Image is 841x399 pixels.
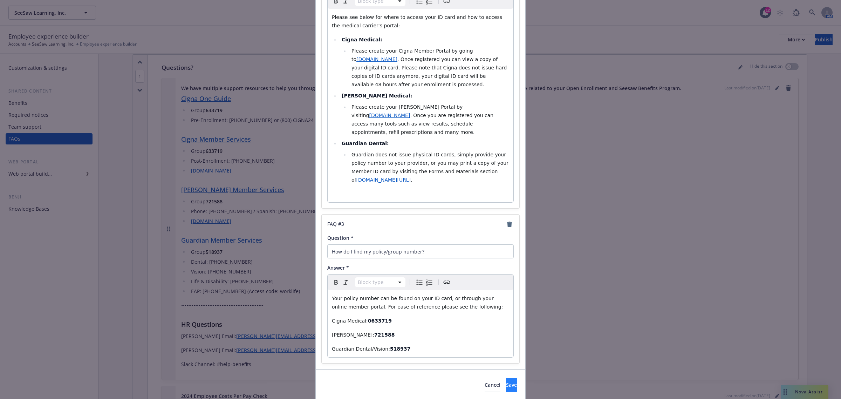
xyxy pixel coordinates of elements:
button: Bulleted list [415,277,424,287]
span: Question * [327,235,354,241]
div: toggle group [415,277,434,287]
span: . Once you are registered you can access many tools such as view results, schedule appointments, ... [351,113,495,135]
button: Cancel [485,378,500,392]
a: [DOMAIN_NAME] [356,56,397,62]
strong: 0633719 [368,318,392,324]
a: [DOMAIN_NAME] [369,113,410,118]
button: Italic [341,277,351,287]
div: editable markdown [328,9,513,202]
span: Please create your Cigna Member Portal by going to [351,48,474,62]
strong: Cigna Medical: [342,37,382,42]
a: remove [505,220,514,229]
strong: [PERSON_NAME] Medical: [342,93,412,99]
span: Guardian Dental/Vision: [332,346,390,352]
span: Please see below for where to access your ID card and how to access the medical carrier's portal: [332,14,504,28]
button: Save [506,378,517,392]
span: FAQ # 3 [327,220,344,229]
div: editable markdown [328,290,513,357]
span: Cigna Medical: [332,318,368,324]
button: Numbered list [424,277,434,287]
span: Cancel [485,381,500,388]
strong: 721588 [374,332,395,338]
span: . [411,177,412,183]
button: Bold [331,277,341,287]
span: Guardian does not issue physical ID cards, simply provide your policy number to your provider, or... [351,152,510,183]
strong: 518937 [390,346,410,352]
button: Create link [442,277,452,287]
button: Block type [355,277,405,287]
span: Your policy number can be found on your ID card, or through your online member portal. For ease o... [332,296,503,310]
span: Save [506,381,517,388]
span: Answer * [327,264,349,271]
a: [DOMAIN_NAME][URL] [356,177,411,183]
span: [PERSON_NAME]: [332,332,374,338]
strong: Guardian Dental: [342,141,389,146]
span: Please create your [PERSON_NAME] Portal by visiting [351,104,464,118]
span: . Once registered you can view a copy of your digital ID card. Please note that Cigna does not is... [351,56,508,87]
input: Add question here [327,244,514,258]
